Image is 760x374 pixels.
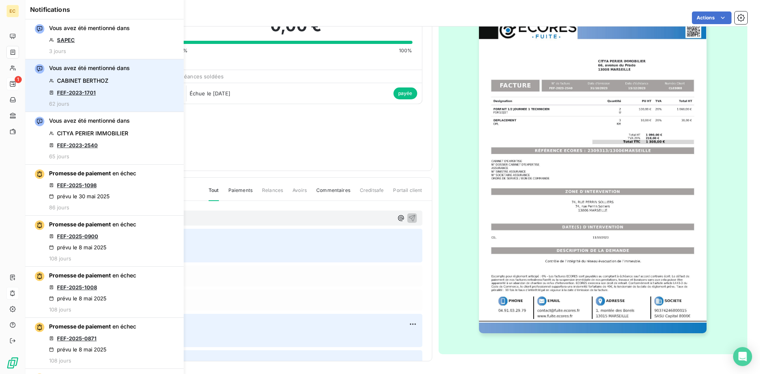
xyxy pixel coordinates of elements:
span: Relances [262,187,283,200]
span: Creditsafe [360,187,384,200]
span: en échec [112,272,136,279]
a: FEF-2025-0900 [57,233,98,239]
span: 62 jours [49,101,69,107]
a: FEF-2025-1008 [57,284,97,290]
a: FEF-2025-1098 [57,182,97,188]
span: 1 [15,76,22,83]
div: prévu le 30 mai 2025 [49,193,110,199]
div: prévu le 8 mai 2025 [49,346,106,353]
button: Promesse de paiement en échecFEF-2025-0871prévu le 8 mai 2025108 jours [25,318,184,369]
span: Vous avez été mentionné dans [49,24,130,32]
span: Vous avez été mentionné dans [49,117,130,125]
a: FEF-2023-2540 [57,142,98,148]
h6: Notifications [30,5,179,14]
span: CABINET BERTHOZ [57,77,108,85]
span: Échéances soldées [175,73,224,80]
button: Vous avez été mentionné dansCABINET BERTHOZFEF-2023-170162 jours [25,59,184,112]
span: Paiements [228,187,253,200]
div: prévu le 8 mai 2025 [49,244,106,251]
a: 1 [6,78,19,90]
span: 108 jours [49,357,71,364]
a: FEF-2023-1701 [57,89,96,96]
span: Promesse de paiement [49,221,111,228]
span: 65 jours [49,153,69,159]
span: Commentaires [316,187,350,200]
div: EC [6,5,19,17]
span: 86 jours [49,204,69,211]
span: 108 jours [49,306,71,313]
span: CITYA PERIER IMMOBILIER [57,129,128,137]
button: Promesse de paiement en échecFEF-2025-1098prévu le 30 mai 202586 jours [25,165,184,216]
span: Promesse de paiement [49,170,111,177]
span: Promesse de paiement [49,323,111,330]
div: prévu le 8 mai 2025 [49,295,106,302]
img: invoice_thumbnail [479,11,707,333]
span: en échec [112,170,136,177]
button: Promesse de paiement en échecFEF-2025-1008prévu le 8 mai 2025108 jours [25,267,184,318]
span: en échec [112,323,136,330]
span: Portail client [393,187,422,200]
button: Promesse de paiement en échecFEF-2025-0900prévu le 8 mai 2025108 jours [25,216,184,267]
span: 100% [399,47,412,54]
span: payée [393,87,417,99]
button: Actions [692,11,731,24]
img: Logo LeanPay [6,357,19,369]
span: 3 jours [49,48,66,54]
span: Tout [209,187,219,201]
span: en échec [112,221,136,228]
span: Avoirs [293,187,307,200]
span: Promesse de paiement [49,272,111,279]
span: Échue le [DATE] [190,90,230,97]
span: Vous avez été mentionné dans [49,64,130,72]
span: 108 jours [49,255,71,262]
button: Vous avez été mentionné dansCITYA PERIER IMMOBILIERFEF-2023-254065 jours [25,112,184,165]
button: Vous avez été mentionné dansSAPEC3 jours [25,19,184,59]
a: SAPEC [57,37,75,43]
div: Open Intercom Messenger [733,347,752,366]
a: FEF-2025-0871 [57,335,97,342]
